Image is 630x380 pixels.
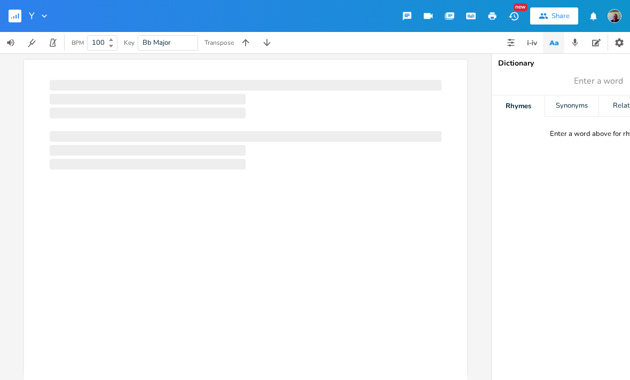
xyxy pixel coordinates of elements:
[143,38,171,47] span: Bb Major
[72,40,84,46] div: BPM
[552,11,570,21] div: Share
[29,11,35,21] span: Y
[545,95,598,117] div: Synonyms
[503,6,524,26] button: New
[530,7,578,25] button: Share
[574,75,623,87] span: Enter a word
[124,39,135,46] div: Key
[204,39,234,46] div: Transpose
[492,95,545,117] div: Rhymes
[514,3,527,11] div: New
[608,9,621,23] img: Keith Dalton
